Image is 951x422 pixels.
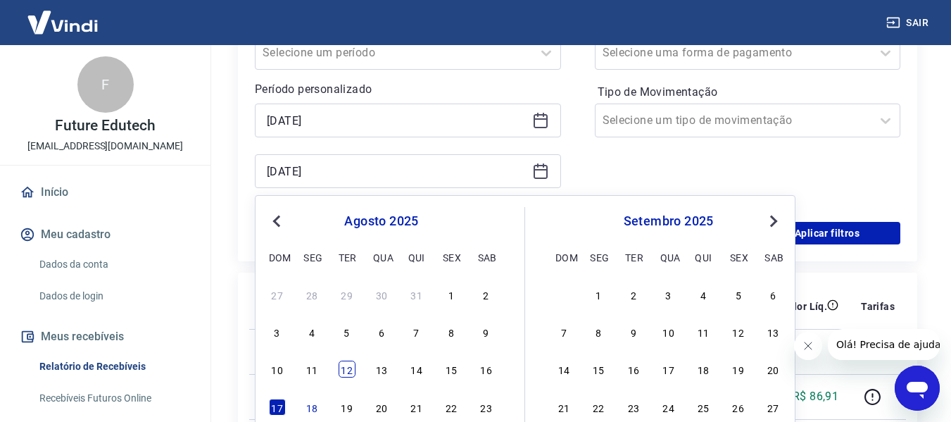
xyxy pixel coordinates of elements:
[339,399,355,416] div: Choose terça-feira, 19 de agosto de 2025
[764,249,781,266] div: sab
[443,249,460,266] div: sex
[34,250,194,279] a: Dados da conta
[267,110,527,131] input: Data inicial
[267,161,527,182] input: Data final
[339,249,355,266] div: ter
[730,323,747,340] div: Choose sexta-feira, 12 de setembro de 2025
[695,249,712,266] div: qui
[794,332,822,360] iframe: Fechar mensagem
[339,361,355,378] div: Choose terça-feira, 12 de agosto de 2025
[303,361,320,378] div: Choose segunda-feira, 11 de agosto de 2025
[408,323,425,340] div: Choose quinta-feira, 7 de agosto de 2025
[781,299,827,314] p: Valor Líq.
[408,399,425,416] div: Choose quinta-feira, 21 de agosto de 2025
[555,399,572,416] div: Choose domingo, 21 de setembro de 2025
[695,361,712,378] div: Choose quinta-feira, 18 de setembro de 2025
[339,323,355,340] div: Choose terça-feira, 5 de agosto de 2025
[883,10,934,36] button: Sair
[55,118,155,133] p: Future Edutech
[625,399,642,416] div: Choose terça-feira, 23 de setembro de 2025
[478,323,495,340] div: Choose sábado, 9 de agosto de 2025
[255,81,561,98] p: Período personalizado
[764,323,781,340] div: Choose sábado, 13 de setembro de 2025
[34,352,194,381] a: Relatório de Recebíveis
[478,361,495,378] div: Choose sábado, 16 de agosto de 2025
[443,361,460,378] div: Choose sexta-feira, 15 de agosto de 2025
[373,286,390,303] div: Choose quarta-feira, 30 de julho de 2025
[754,222,900,244] button: Aplicar filtros
[34,384,194,413] a: Recebíveis Futuros Online
[590,249,607,266] div: seg
[303,286,320,303] div: Choose segunda-feira, 28 de julho de 2025
[553,213,783,230] div: setembro 2025
[268,213,285,230] button: Previous Month
[17,219,194,250] button: Meu cadastro
[660,361,677,378] div: Choose quarta-feira, 17 de setembro de 2025
[269,361,286,378] div: Choose domingo, 10 de agosto de 2025
[269,323,286,340] div: Choose domingo, 3 de agosto de 2025
[861,299,895,314] p: Tarifas
[408,286,425,303] div: Choose quinta-feira, 31 de julho de 2025
[269,286,286,303] div: Choose domingo, 27 de julho de 2025
[625,249,642,266] div: ter
[765,213,782,230] button: Next Month
[625,361,642,378] div: Choose terça-feira, 16 de setembro de 2025
[555,323,572,340] div: Choose domingo, 7 de setembro de 2025
[598,84,898,101] label: Tipo de Movimentação
[443,323,460,340] div: Choose sexta-feira, 8 de agosto de 2025
[478,249,495,266] div: sab
[17,1,108,44] img: Vindi
[373,249,390,266] div: qua
[34,282,194,311] a: Dados de login
[478,399,495,416] div: Choose sábado, 23 de agosto de 2025
[764,361,781,378] div: Choose sábado, 20 de setembro de 2025
[695,399,712,416] div: Choose quinta-feira, 25 de setembro de 2025
[895,366,940,411] iframe: Botão para abrir a janela de mensagens
[555,361,572,378] div: Choose domingo, 14 de setembro de 2025
[373,323,390,340] div: Choose quarta-feira, 6 de agosto de 2025
[478,286,495,303] div: Choose sábado, 2 de agosto de 2025
[730,361,747,378] div: Choose sexta-feira, 19 de setembro de 2025
[17,177,194,208] a: Início
[303,323,320,340] div: Choose segunda-feira, 4 de agosto de 2025
[443,286,460,303] div: Choose sexta-feira, 1 de agosto de 2025
[660,399,677,416] div: Choose quarta-feira, 24 de setembro de 2025
[660,249,677,266] div: qua
[555,249,572,266] div: dom
[373,399,390,416] div: Choose quarta-feira, 20 de agosto de 2025
[269,399,286,416] div: Choose domingo, 17 de agosto de 2025
[27,139,183,154] p: [EMAIL_ADDRESS][DOMAIN_NAME]
[590,399,607,416] div: Choose segunda-feira, 22 de setembro de 2025
[303,399,320,416] div: Choose segunda-feira, 18 de agosto de 2025
[730,399,747,416] div: Choose sexta-feira, 26 de setembro de 2025
[408,249,425,266] div: qui
[269,249,286,266] div: dom
[625,323,642,340] div: Choose terça-feira, 9 de setembro de 2025
[77,56,134,113] div: F
[730,286,747,303] div: Choose sexta-feira, 5 de setembro de 2025
[443,399,460,416] div: Choose sexta-feira, 22 de agosto de 2025
[764,286,781,303] div: Choose sábado, 6 de setembro de 2025
[590,323,607,340] div: Choose segunda-feira, 8 de setembro de 2025
[730,249,747,266] div: sex
[303,249,320,266] div: seg
[793,388,838,405] p: R$ 86,91
[373,361,390,378] div: Choose quarta-feira, 13 de agosto de 2025
[17,321,194,352] button: Meus recebíveis
[408,361,425,378] div: Choose quinta-feira, 14 de agosto de 2025
[8,10,118,21] span: Olá! Precisa de ajuda?
[590,286,607,303] div: Choose segunda-feira, 1 de setembro de 2025
[828,329,940,360] iframe: Mensagem da empresa
[695,323,712,340] div: Choose quinta-feira, 11 de setembro de 2025
[764,399,781,416] div: Choose sábado, 27 de setembro de 2025
[555,286,572,303] div: Choose domingo, 31 de agosto de 2025
[660,323,677,340] div: Choose quarta-feira, 10 de setembro de 2025
[625,286,642,303] div: Choose terça-feira, 2 de setembro de 2025
[339,286,355,303] div: Choose terça-feira, 29 de julho de 2025
[660,286,677,303] div: Choose quarta-feira, 3 de setembro de 2025
[590,361,607,378] div: Choose segunda-feira, 15 de setembro de 2025
[695,286,712,303] div: Choose quinta-feira, 4 de setembro de 2025
[267,213,496,230] div: agosto 2025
